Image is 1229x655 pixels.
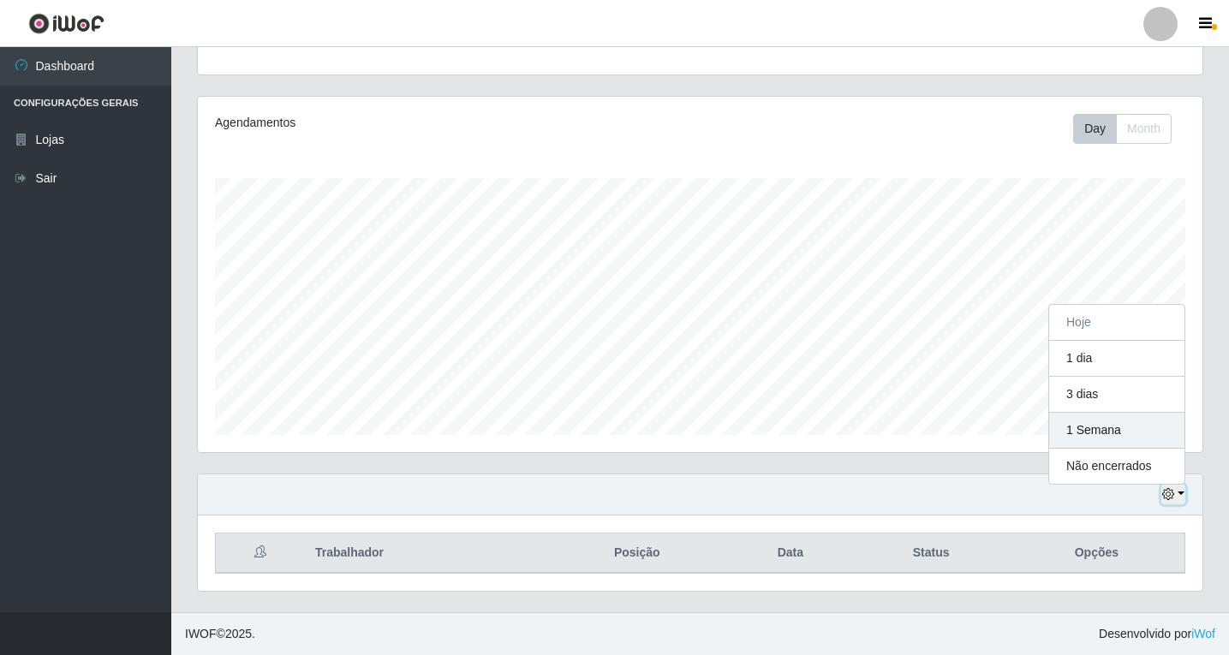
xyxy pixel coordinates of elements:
img: CoreUI Logo [28,13,104,34]
button: 1 dia [1049,341,1184,377]
span: IWOF [185,627,217,640]
button: Hoje [1049,305,1184,341]
th: Posição [546,533,727,574]
div: Agendamentos [215,114,605,132]
button: Month [1116,114,1172,144]
button: Não encerrados [1049,449,1184,484]
div: First group [1073,114,1172,144]
th: Trabalhador [305,533,546,574]
button: 3 dias [1049,377,1184,413]
button: 1 Semana [1049,413,1184,449]
span: Desenvolvido por [1099,625,1215,643]
span: © 2025 . [185,625,255,643]
div: Toolbar with button groups [1073,114,1185,144]
button: Day [1073,114,1117,144]
th: Opções [1009,533,1185,574]
th: Status [854,533,1009,574]
a: iWof [1191,627,1215,640]
th: Data [727,533,853,574]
